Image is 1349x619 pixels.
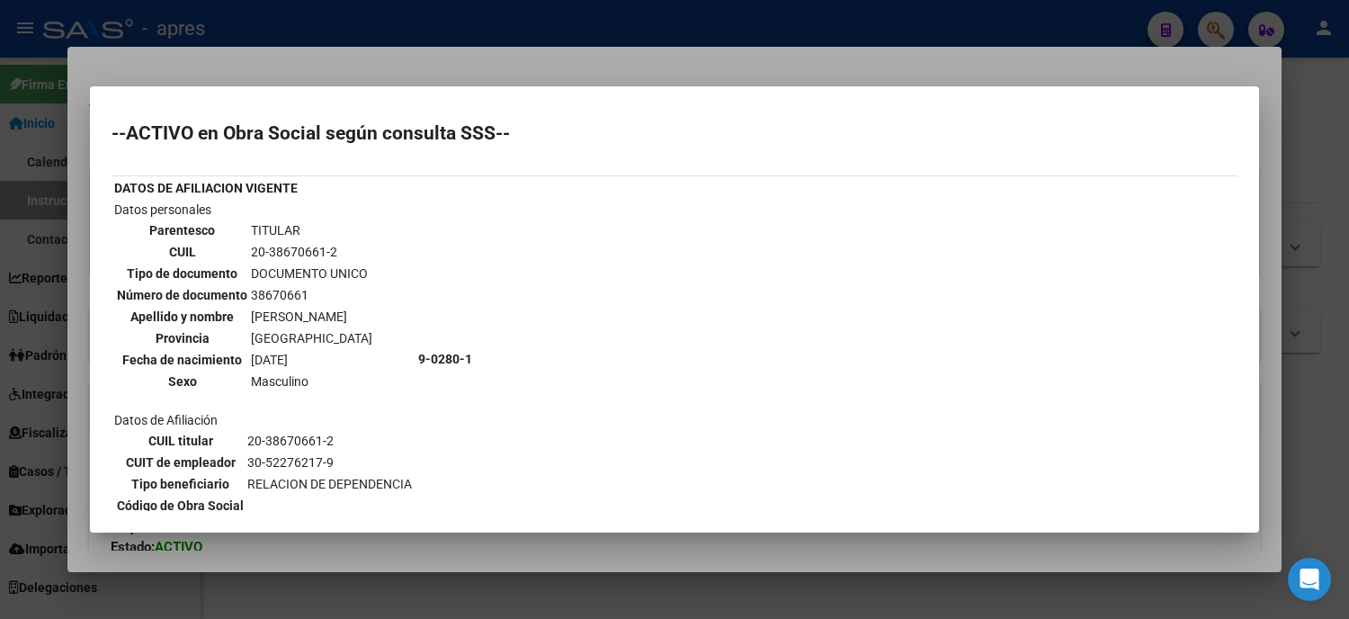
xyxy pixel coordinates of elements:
td: 38670661 [250,285,373,305]
th: Fecha de nacimiento [116,350,248,370]
td: TITULAR [250,220,373,240]
th: CUIT de empleador [116,453,245,472]
td: DOCUMENTO UNICO [250,264,373,283]
th: Sexo [116,372,248,391]
td: Masculino [250,372,373,391]
th: Apellido y nombre [116,307,248,327]
b: DATOS DE AFILIACION VIGENTE [114,181,298,195]
th: Tipo beneficiario [116,474,245,494]
td: [DATE] [250,350,373,370]
td: Datos personales Datos de Afiliación [113,200,415,518]
th: Código de Obra Social [116,496,245,516]
h2: --ACTIVO en Obra Social según consulta SSS-- [112,124,1237,142]
th: Provincia [116,328,248,348]
td: 30-52276217-9 [246,453,413,472]
div: Open Intercom Messenger [1288,558,1331,601]
th: Parentesco [116,220,248,240]
b: 9-0280-1 [418,352,472,366]
td: 20-38670661-2 [246,431,413,451]
th: Tipo de documento [116,264,248,283]
td: RELACION DE DEPENDENCIA [246,474,413,494]
td: [PERSON_NAME] [250,307,373,327]
th: Número de documento [116,285,248,305]
th: CUIL [116,242,248,262]
td: 20-38670661-2 [250,242,373,262]
th: CUIL titular [116,431,245,451]
td: [GEOGRAPHIC_DATA] [250,328,373,348]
